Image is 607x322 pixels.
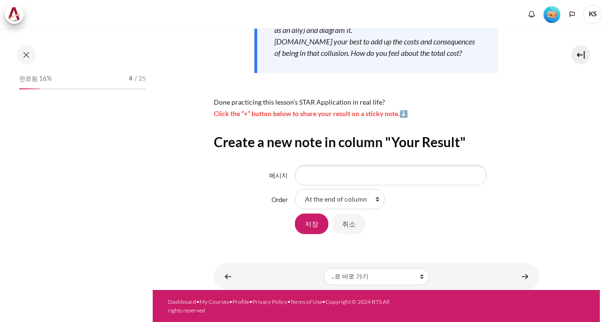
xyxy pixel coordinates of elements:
label: Order [272,196,288,204]
a: Privacy Policy [252,298,287,305]
a: My Courses [199,298,229,305]
div: Level #1 [544,5,560,23]
button: Languages [565,7,579,21]
a: ◄ Collusion Scenario Match-Up [219,267,238,286]
img: Level #1 [544,6,560,23]
a: Dashboard [168,298,196,305]
h2: Create a new note in column "Your Result" [214,133,539,150]
a: Your Buddy Group Check-In #1 ► [515,267,534,286]
div: Show notification window with no new notifications [524,7,539,21]
span: 4 [129,74,133,84]
div: • • • • • [168,298,392,315]
span: Done practicing this lesson’s STAR Application in real life? [214,98,385,106]
span: 완료됨 16% [19,74,52,84]
input: 취소 [332,214,366,234]
div: 16% [19,88,40,89]
a: Architeck Architeck [5,5,29,24]
a: 사용자 메뉴 [583,5,602,24]
label: 메시지 [269,172,288,179]
span: / 25 [135,74,146,84]
span: KS [583,5,602,24]
a: Terms of Use [290,298,322,305]
input: 저장 [295,214,328,234]
a: Level #1 [540,5,564,23]
span: Click the “+” button below to share your result on a sticky note.⬇️ [214,109,408,118]
em: [DOMAIN_NAME] your best to add up the costs and consequences of being in that collusion. How do y... [274,37,475,57]
a: Profile [232,298,249,305]
img: Architeck [8,7,21,21]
